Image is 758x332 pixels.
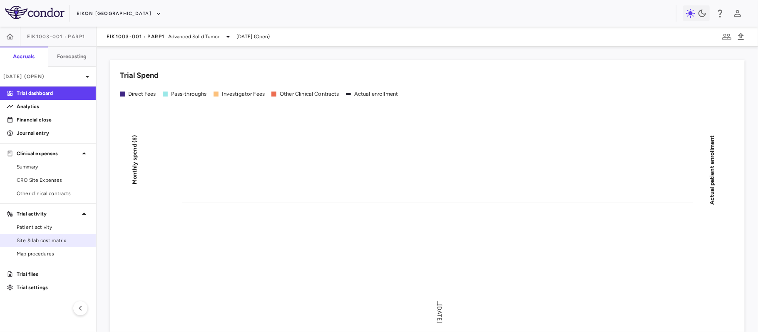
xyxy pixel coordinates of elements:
[17,176,89,184] span: CRO Site Expenses
[708,135,716,205] tspan: Actual patient enrollment
[27,33,85,40] span: EIK1003-001 : PARP1
[128,90,156,98] div: Direct Fees
[17,150,79,157] p: Clinical expenses
[17,116,89,124] p: Financial close
[17,270,89,278] p: Trial files
[17,210,79,218] p: Trial activity
[3,73,82,80] p: [DATE] (Open)
[13,53,35,60] h6: Accruals
[436,304,443,323] text: [DATE]
[57,53,87,60] h6: Forecasting
[17,284,89,291] p: Trial settings
[17,163,89,171] span: Summary
[77,7,162,20] button: Eikon [GEOGRAPHIC_DATA]
[17,237,89,244] span: Site & lab cost matrix
[17,103,89,110] p: Analytics
[107,33,165,40] span: EIK1003-001 : PARP1
[171,90,207,98] div: Pass-throughs
[120,70,159,81] h6: Trial Spend
[17,223,89,231] span: Patient activity
[5,6,65,19] img: logo-full-SnFGN8VE.png
[354,90,398,98] div: Actual enrollment
[131,135,138,184] tspan: Monthly spend ($)
[17,190,89,197] span: Other clinical contracts
[236,33,270,40] span: [DATE] (Open)
[222,90,265,98] div: Investigator Fees
[17,89,89,97] p: Trial dashboard
[17,129,89,137] p: Journal entry
[280,90,339,98] div: Other Clinical Contracts
[168,33,220,40] span: Advanced Solid Tumor
[17,250,89,258] span: Map procedures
